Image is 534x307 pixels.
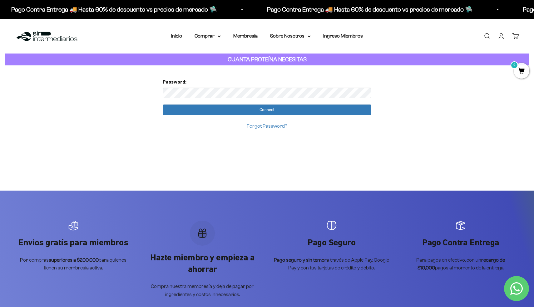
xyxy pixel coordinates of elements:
p: Pago Contra Entrega [403,237,519,248]
p: a través de Apple Pay, Google Pay y con tus tarjetas de crédito y débito. [273,256,390,272]
label: Password: [163,78,186,86]
div: Artículo 1 de 4 [15,221,132,272]
strong: superiores a $200,000 [49,257,99,263]
a: Ingreso Miembros [323,33,363,38]
p: Para pagos en efectivo, con un pagos al momento de la entrega. [403,256,519,272]
a: Membresía [233,33,258,38]
p: Compra nuestra membresía y deja de pagar por ingredientes y costos innecesarios. [144,282,261,298]
p: Pago Seguro [273,237,390,248]
div: Artículo 3 de 4 [273,221,390,272]
p: Envios gratís para miembros [15,237,132,248]
p: Hazte miembro y empieza a ahorrar [144,252,261,275]
a: 0 [514,68,529,75]
a: Forgot Password? [247,123,287,129]
summary: Sobre Nosotros [270,32,311,40]
p: Por compras para quienes tienen su membresía activa. [15,256,132,272]
div: Artículo 4 de 4 [403,221,519,272]
summary: Comprar [195,32,221,40]
strong: CUANTA PROTEÍNA NECESITAS [228,56,307,63]
mark: 0 [511,61,518,69]
input: Connect [163,105,371,115]
p: Pago Contra Entrega 🚚 Hasta 60% de descuento vs precios de mercado 🛸 [264,4,470,14]
a: Inicio [171,33,182,38]
strong: Pago seguro y sin temor [274,257,327,263]
p: Pago Contra Entrega 🚚 Hasta 60% de descuento vs precios de mercado 🛸 [8,4,214,14]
